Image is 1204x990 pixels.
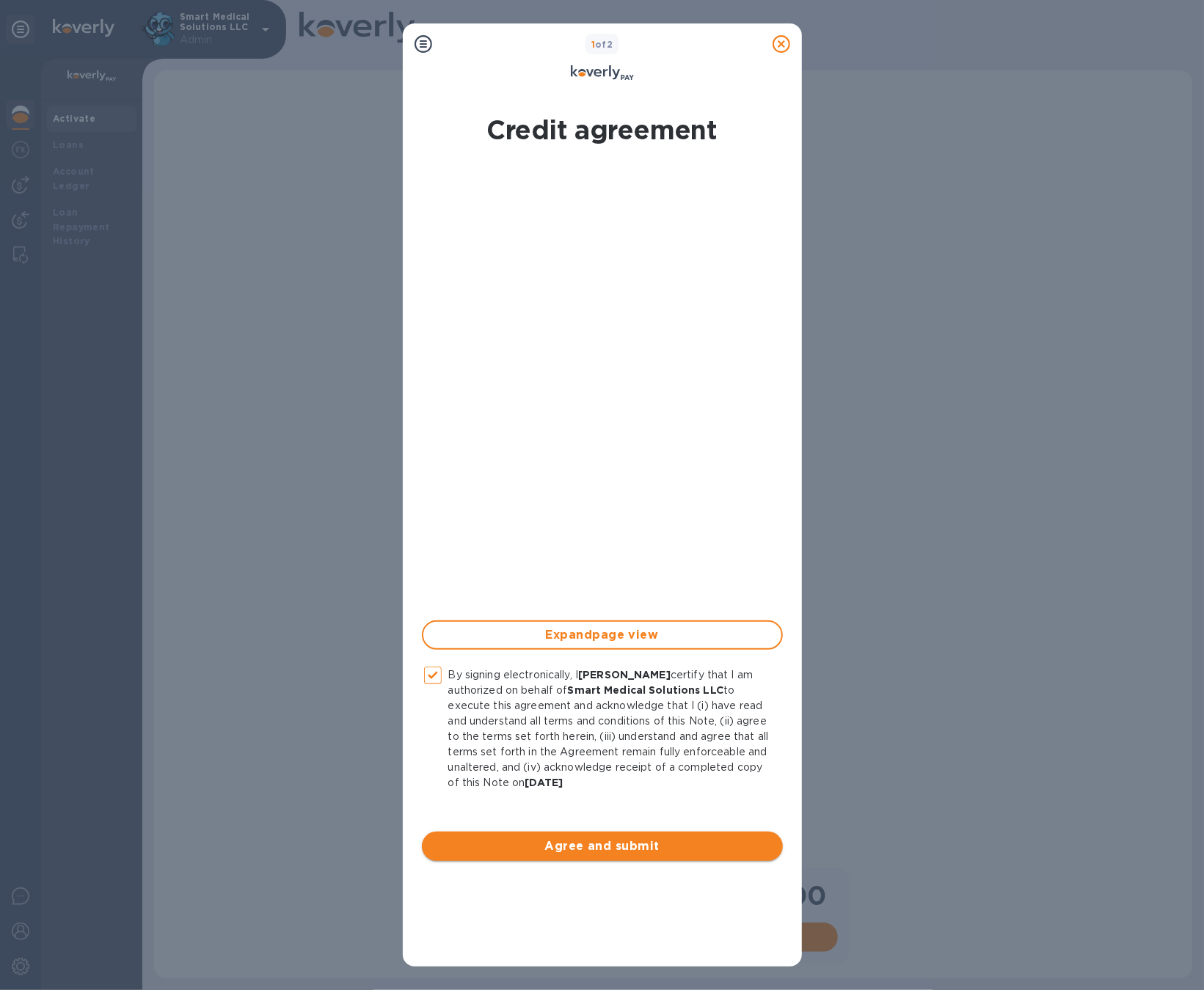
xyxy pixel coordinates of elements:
[435,626,770,644] span: Expand page view
[578,669,671,681] b: [PERSON_NAME]
[591,39,613,50] b: of 2
[448,667,771,791] p: By signing electronically, I certify that I am authorized on behalf of to execute this agreement ...
[422,832,783,861] button: Agree and submit
[591,39,595,50] span: 1
[486,114,717,145] h1: Credit agreement
[422,620,783,650] button: Expandpage view
[568,684,724,696] b: Smart Medical Solutions LLC
[434,837,771,855] span: Agree and submit
[525,777,563,788] b: [DATE]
